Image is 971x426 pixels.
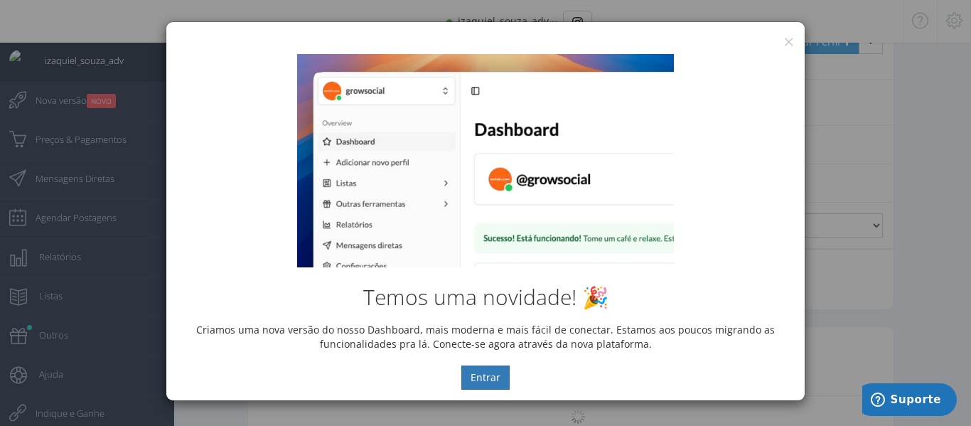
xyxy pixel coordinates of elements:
p: Criamos uma nova versão do nosso Dashboard, mais moderna e mais fácil de conectar. Estamos aos po... [177,323,794,351]
button: Entrar [461,366,510,390]
h2: Temos uma novidade! 🎉 [177,285,794,309]
img: New Dashboard [297,54,674,267]
iframe: Abre um widget para que você possa encontrar mais informações [862,383,957,419]
button: × [783,32,794,51]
